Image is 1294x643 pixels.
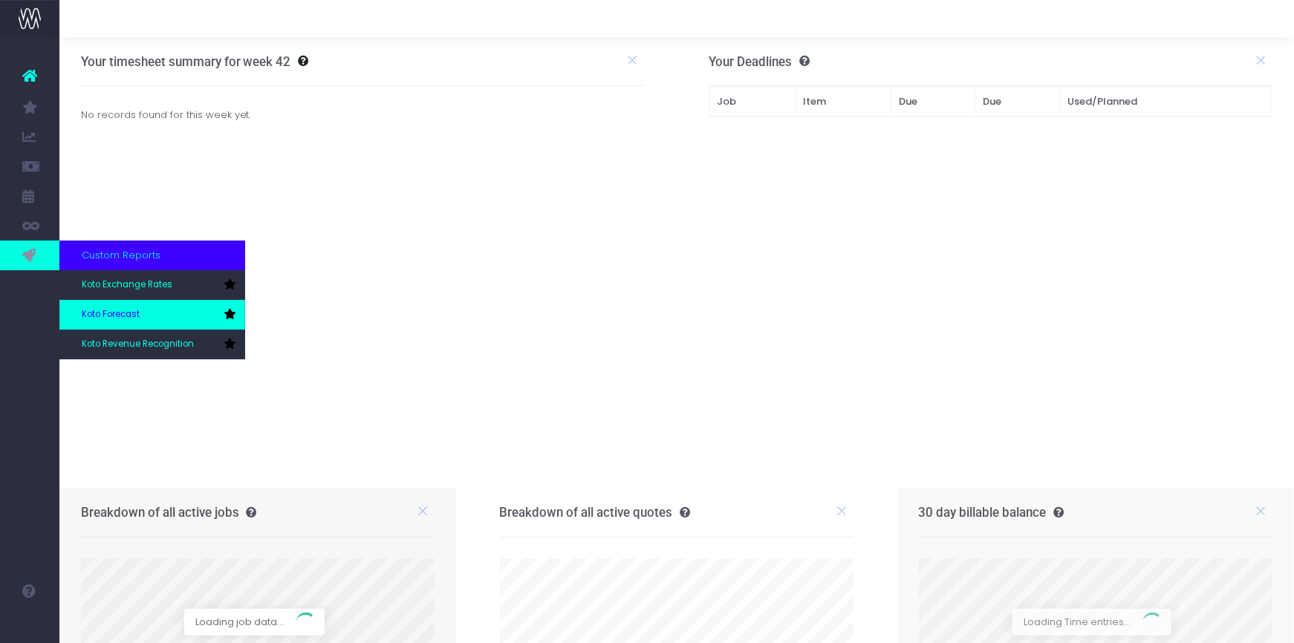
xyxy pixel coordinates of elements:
[82,248,160,263] span: Custom Reports
[184,609,295,636] span: Loading job data...
[709,87,796,117] th: Job
[82,308,140,321] span: Koto Forecast
[59,300,245,330] a: Koto Forecast
[82,278,172,292] span: Koto Exchange Rates
[709,54,810,69] h3: Your Deadlines
[59,330,245,359] a: Koto Revenue Recognition
[82,338,194,351] span: Koto Revenue Recognition
[1060,87,1272,117] th: Used/Planned
[70,108,656,123] div: No records found for this week yet.
[1012,609,1142,636] span: Loading Time entries...
[81,54,291,69] h3: Your timesheet summary for week 42
[59,270,245,300] a: Koto Exchange Rates
[796,87,891,117] th: Item
[19,613,41,636] img: images/default_profile_image.png
[891,87,976,117] th: Due
[975,87,1060,117] th: Due
[500,505,691,520] h3: Breakdown of all active quotes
